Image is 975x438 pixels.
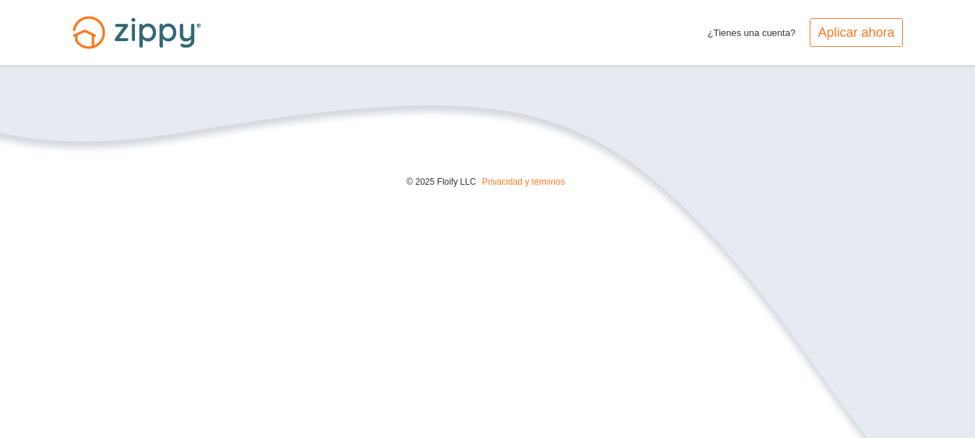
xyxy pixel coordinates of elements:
[818,25,894,40] font: Aplicar ahora
[708,27,796,38] font: ¿Tienes una cuenta?
[810,18,902,47] a: Aplicar ahora
[482,177,565,187] a: Privacidad y términos
[406,177,476,187] font: © 2025 Floify LLC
